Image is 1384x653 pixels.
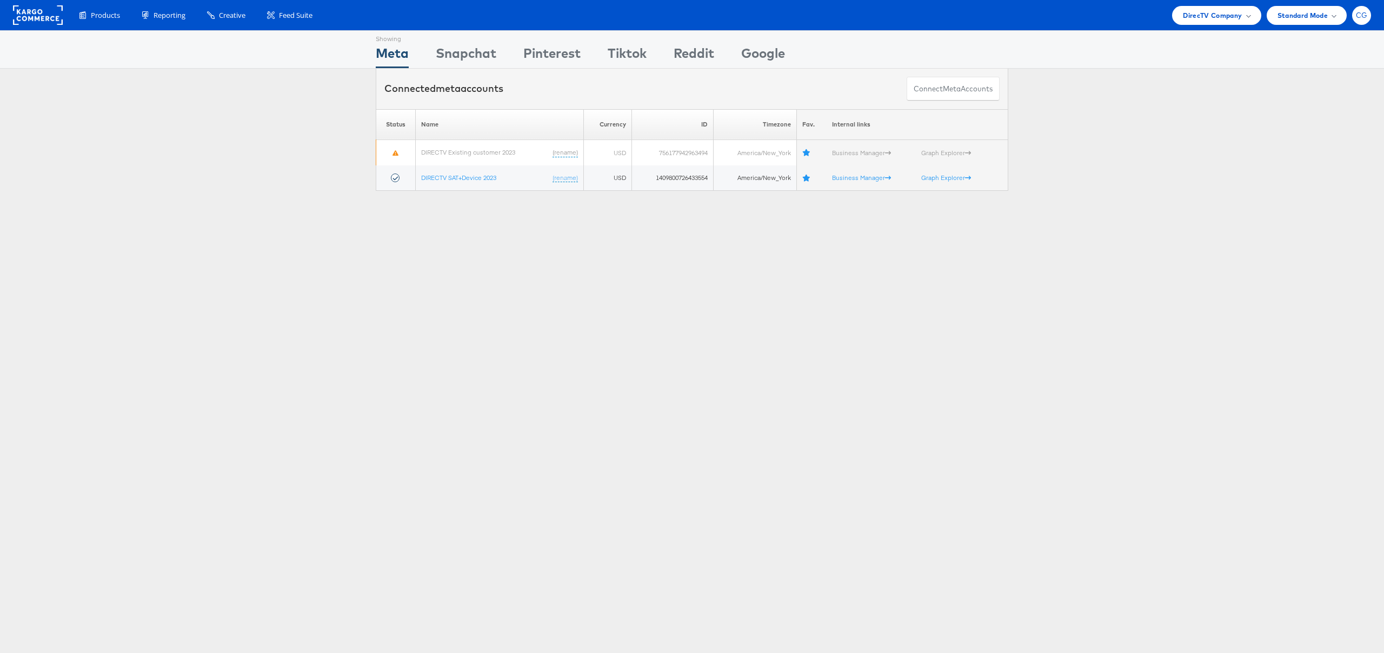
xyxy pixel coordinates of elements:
[1356,12,1368,19] span: CG
[907,77,1000,101] button: ConnectmetaAccounts
[713,165,796,191] td: America/New_York
[632,140,713,165] td: 756177942963494
[583,140,632,165] td: USD
[1183,10,1242,21] span: DirecTV Company
[279,10,312,21] span: Feed Suite
[421,174,496,182] a: DIRECTV SAT+Device 2023
[583,165,632,191] td: USD
[832,149,891,157] a: Business Manager
[219,10,245,21] span: Creative
[436,44,496,68] div: Snapchat
[632,109,713,140] th: ID
[832,174,891,182] a: Business Manager
[553,148,578,157] a: (rename)
[421,148,515,156] a: DIRECTV Existing customer 2023
[921,149,971,157] a: Graph Explorer
[436,82,461,95] span: meta
[91,10,120,21] span: Products
[154,10,185,21] span: Reporting
[416,109,584,140] th: Name
[674,44,714,68] div: Reddit
[921,174,971,182] a: Graph Explorer
[583,109,632,140] th: Currency
[523,44,581,68] div: Pinterest
[741,44,785,68] div: Google
[713,140,796,165] td: America/New_York
[943,84,961,94] span: meta
[553,174,578,183] a: (rename)
[1277,10,1328,21] span: Standard Mode
[384,82,503,96] div: Connected accounts
[608,44,647,68] div: Tiktok
[376,44,409,68] div: Meta
[376,31,409,44] div: Showing
[632,165,713,191] td: 1409800726433554
[376,109,416,140] th: Status
[713,109,796,140] th: Timezone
